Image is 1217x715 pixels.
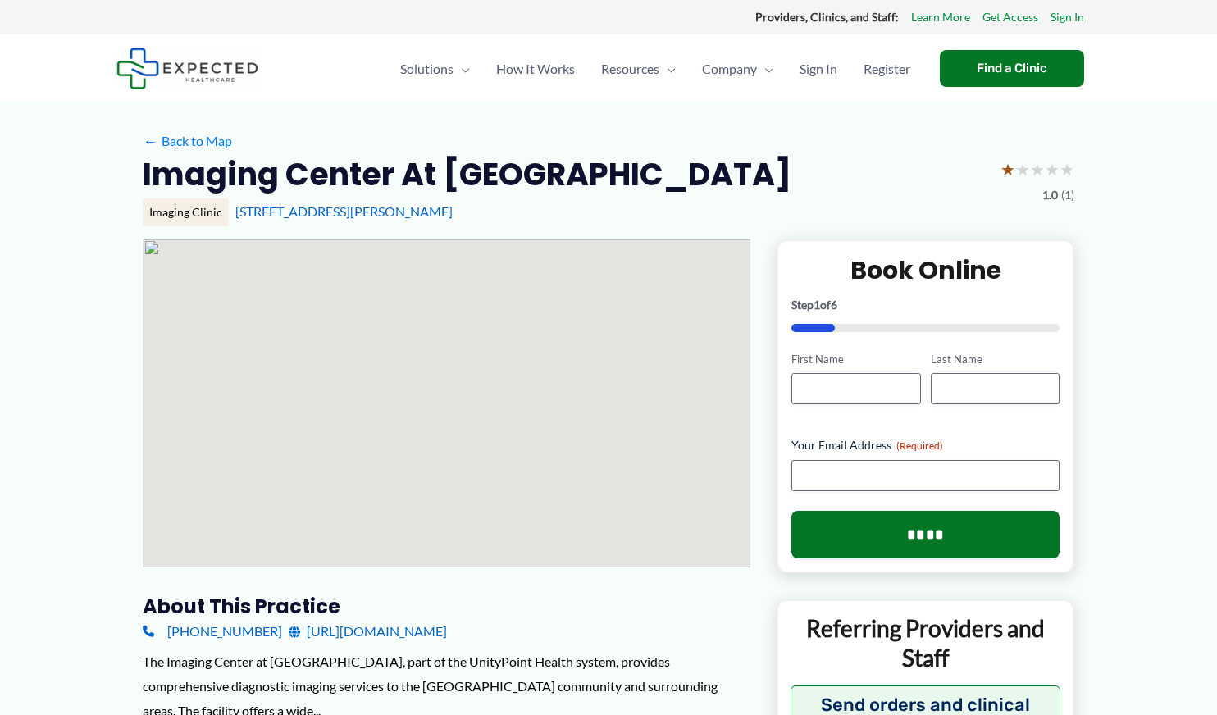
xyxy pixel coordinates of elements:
span: Resources [601,40,659,98]
strong: Providers, Clinics, and Staff: [755,10,899,24]
label: First Name [791,352,920,367]
h2: Imaging Center at [GEOGRAPHIC_DATA] [143,154,791,194]
span: 6 [831,298,837,312]
p: Referring Providers and Staff [791,613,1060,673]
a: Get Access [982,7,1038,28]
span: ★ [1060,154,1074,184]
a: [PHONE_NUMBER] [143,619,282,644]
nav: Primary Site Navigation [387,40,923,98]
span: ★ [1030,154,1045,184]
span: 1 [814,298,820,312]
span: Sign In [800,40,837,98]
span: How It Works [496,40,575,98]
div: Imaging Clinic [143,198,229,226]
a: ResourcesMenu Toggle [588,40,689,98]
span: (Required) [896,439,943,452]
span: 1.0 [1042,184,1058,206]
span: ★ [1045,154,1060,184]
a: How It Works [483,40,588,98]
span: ★ [1015,154,1030,184]
span: Company [702,40,757,98]
a: SolutionsMenu Toggle [387,40,483,98]
span: Solutions [400,40,454,98]
label: Your Email Address [791,437,1060,453]
label: Last Name [931,352,1060,367]
a: Sign In [786,40,850,98]
span: Register [864,40,910,98]
span: Menu Toggle [659,40,676,98]
a: ←Back to Map [143,129,232,153]
a: Learn More [911,7,970,28]
img: Expected Healthcare Logo - side, dark font, small [116,48,258,89]
span: Menu Toggle [454,40,470,98]
span: (1) [1061,184,1074,206]
span: ★ [1000,154,1015,184]
a: Register [850,40,923,98]
a: [URL][DOMAIN_NAME] [289,619,447,644]
span: Menu Toggle [757,40,773,98]
a: Sign In [1051,7,1084,28]
a: [STREET_ADDRESS][PERSON_NAME] [235,203,453,219]
h3: About this practice [143,594,750,619]
p: Step of [791,299,1060,311]
a: Find a Clinic [940,50,1084,87]
span: ← [143,133,158,148]
a: CompanyMenu Toggle [689,40,786,98]
h2: Book Online [791,254,1060,286]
